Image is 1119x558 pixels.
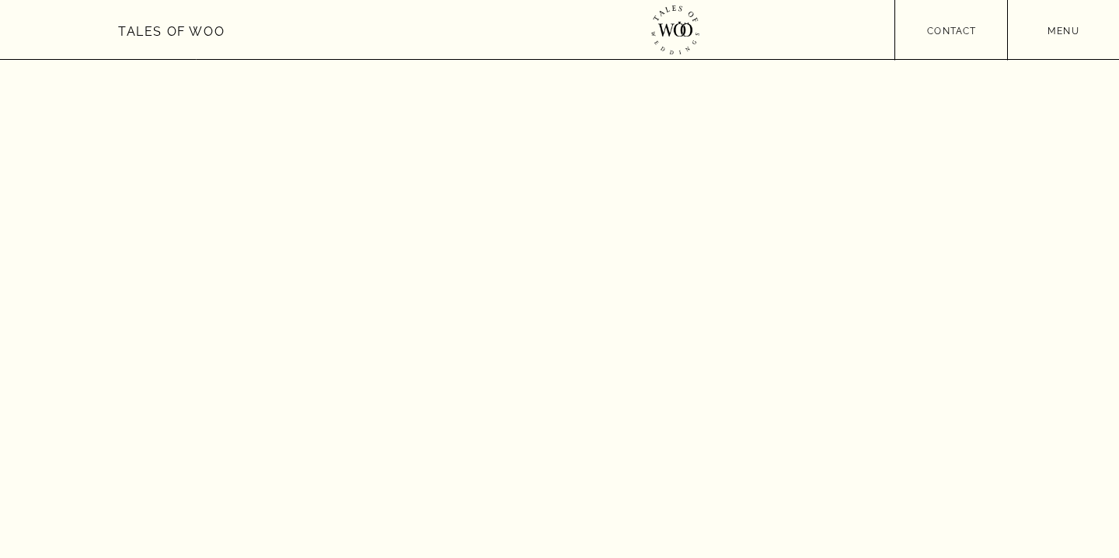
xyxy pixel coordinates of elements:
[895,23,1009,35] a: contact
[118,21,225,39] a: Tales of Woo
[1008,23,1119,35] a: menu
